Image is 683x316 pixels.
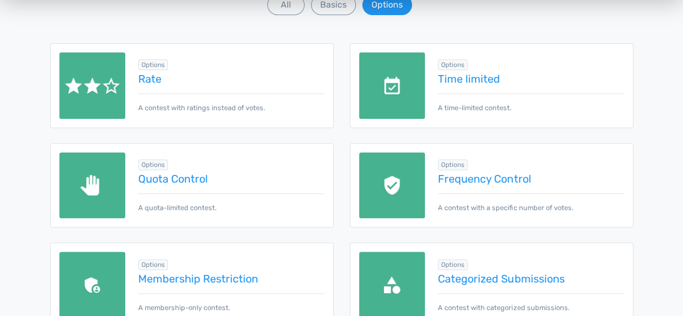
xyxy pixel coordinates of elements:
[438,193,624,213] p: A contest with a specific number of votes.
[138,59,168,70] span: Browse all in Options
[138,173,324,185] a: Quota Control
[438,159,468,170] span: Browse all in Options
[138,293,324,313] p: A membership-only contest.
[438,259,468,270] span: Browse all in Options
[438,73,624,85] a: Time limited
[341,22,590,53] a: Submissions
[138,273,324,285] a: Membership Restriction
[438,173,624,185] a: Frequency Control
[438,93,624,113] p: A time-limited contest.
[359,52,425,119] img: date-limited.png.webp
[138,73,324,85] a: Rate
[94,22,342,53] a: Participate
[359,152,425,219] img: recaptcha.png.webp
[138,159,168,170] span: Browse all in Options
[438,293,624,313] p: A contest with categorized submissions.
[59,52,126,119] img: rate.png.webp
[438,59,468,70] span: Browse all in Options
[103,62,581,92] div: Something went wrong!
[138,193,324,213] p: A quota-limited contest.
[59,152,126,219] img: quota-limited.png.webp
[138,259,168,270] span: Browse all in Options
[138,93,324,113] p: A contest with ratings instead of votes.
[438,273,624,285] a: Categorized Submissions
